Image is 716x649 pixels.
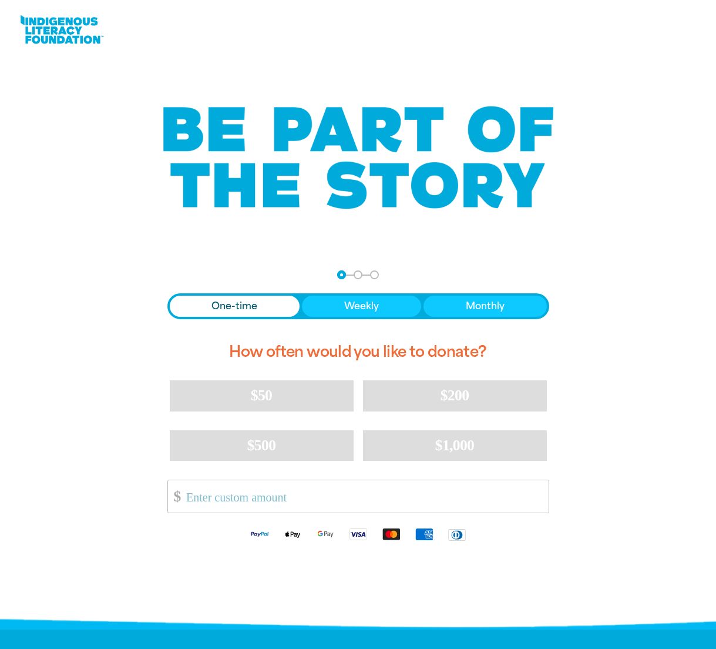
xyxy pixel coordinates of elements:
img: Paypal logo [243,527,276,541]
button: $1,000 [363,430,547,461]
button: $200 [363,380,547,411]
img: Google Pay logo [309,527,342,541]
img: Apple Pay logo [276,527,309,541]
button: Navigate to step 2 of 3 to enter your details [354,270,362,279]
img: American Express logo [408,527,441,541]
h2: How often would you like to donate? [167,333,549,371]
img: Visa logo [342,527,375,541]
span: $ [168,483,181,510]
div: Donation frequency [167,293,549,319]
span: Monthly [466,299,505,313]
div: Available payment methods [167,518,549,550]
button: $500 [170,430,354,461]
span: One-time [211,299,257,313]
img: Mastercard logo [375,527,408,541]
button: Monthly [423,296,547,317]
button: $50 [170,380,354,411]
button: Navigate to step 3 of 3 to enter your payment details [370,270,379,279]
img: Diners Club logo [441,528,473,541]
button: Navigate to step 1 of 3 to enter your donation amount [337,270,346,279]
button: One-time [170,296,300,317]
span: $50 [251,387,272,404]
input: Enter custom amount [178,480,548,513]
span: Weekly [344,299,379,313]
span: $1,000 [435,437,475,454]
span: $200 [441,387,469,404]
img: Be part of the story [153,83,564,233]
button: Weekly [302,296,421,317]
span: $500 [247,437,276,454]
